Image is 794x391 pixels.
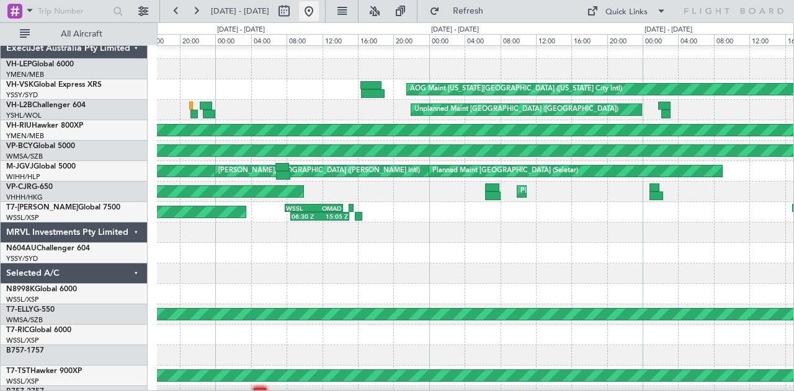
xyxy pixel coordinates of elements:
[536,34,571,45] div: 12:00
[6,111,42,120] a: YSHL/WOL
[6,204,78,211] span: T7-[PERSON_NAME]
[6,336,39,345] a: WSSL/XSP
[6,152,43,161] a: WMSA/SZB
[749,34,785,45] div: 12:00
[520,182,728,201] div: Planned Maint [GEOGRAPHIC_DATA] ([GEOGRAPHIC_DATA] Intl)
[571,34,607,45] div: 16:00
[6,306,55,314] a: T7-ELLYG-550
[414,100,618,119] div: Unplanned Maint [GEOGRAPHIC_DATA] ([GEOGRAPHIC_DATA])
[714,34,749,45] div: 08:00
[320,213,348,220] div: 15:05 Z
[6,122,83,130] a: VH-RIUHawker 800XP
[410,80,622,99] div: AOG Maint [US_STATE][GEOGRAPHIC_DATA] ([US_STATE] City Intl)
[6,81,33,89] span: VH-VSK
[6,377,39,386] a: WSSL/XSP
[145,34,180,45] div: 16:00
[6,367,82,375] a: T7-TSTHawker 900XP
[6,306,33,314] span: T7-ELLY
[6,90,38,100] a: YSSY/SYD
[442,7,494,15] span: Refresh
[6,102,32,109] span: VH-L2B
[14,24,135,44] button: All Aircraft
[6,183,32,191] span: VP-CJR
[643,34,678,45] div: 00:00
[6,204,120,211] a: T7-[PERSON_NAME]Global 7500
[6,213,39,222] a: WSSL/XSP
[215,34,251,45] div: 00:00
[180,34,215,45] div: 20:00
[6,102,86,109] a: VH-L2BChallenger 604
[607,34,643,45] div: 20:00
[6,327,29,334] span: T7-RIC
[6,254,38,263] a: YSSY/SYD
[6,347,44,354] a: B757-1757
[32,30,131,38] span: All Aircraft
[431,25,479,35] div: [DATE] - [DATE]
[6,81,102,89] a: VH-VSKGlobal Express XRS
[581,1,672,21] button: Quick Links
[251,34,287,45] div: 04:00
[6,143,75,150] a: VP-BCYGlobal 5000
[6,245,37,252] span: N604AU
[6,315,43,325] a: WMSA/SZB
[286,204,314,212] div: WSSL
[292,213,319,220] div: 08:30 Z
[501,34,536,45] div: 08:00
[6,295,39,304] a: WSSL/XSP
[6,172,40,182] a: WIHH/HLP
[6,163,76,170] a: M-JGVJGlobal 5000
[6,193,43,202] a: VHHH/HKG
[429,34,465,45] div: 00:00
[465,34,500,45] div: 04:00
[217,25,265,35] div: [DATE] - [DATE]
[6,245,90,252] a: N604AUChallenger 604
[645,25,692,35] div: [DATE] - [DATE]
[6,286,77,293] a: N8998KGlobal 6000
[432,162,578,180] div: Planned Maint [GEOGRAPHIC_DATA] (Seletar)
[6,327,71,334] a: T7-RICGlobal 6000
[314,204,342,212] div: OMAD
[6,286,35,293] span: N8998K
[6,61,32,68] span: VH-LEP
[424,1,498,21] button: Refresh
[211,6,269,17] span: [DATE] - [DATE]
[6,122,32,130] span: VH-RIU
[287,34,322,45] div: 08:00
[393,34,429,45] div: 20:00
[218,162,420,180] div: [PERSON_NAME][GEOGRAPHIC_DATA] ([PERSON_NAME] Intl)
[38,2,109,20] input: Trip Number
[6,61,74,68] a: VH-LEPGlobal 6000
[6,70,44,79] a: YMEN/MEB
[6,143,33,150] span: VP-BCY
[6,163,33,170] span: M-JGVJ
[6,347,31,354] span: B757-1
[6,183,53,191] a: VP-CJRG-650
[678,34,713,45] div: 04:00
[605,6,648,19] div: Quick Links
[6,367,30,375] span: T7-TST
[6,131,44,141] a: YMEN/MEB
